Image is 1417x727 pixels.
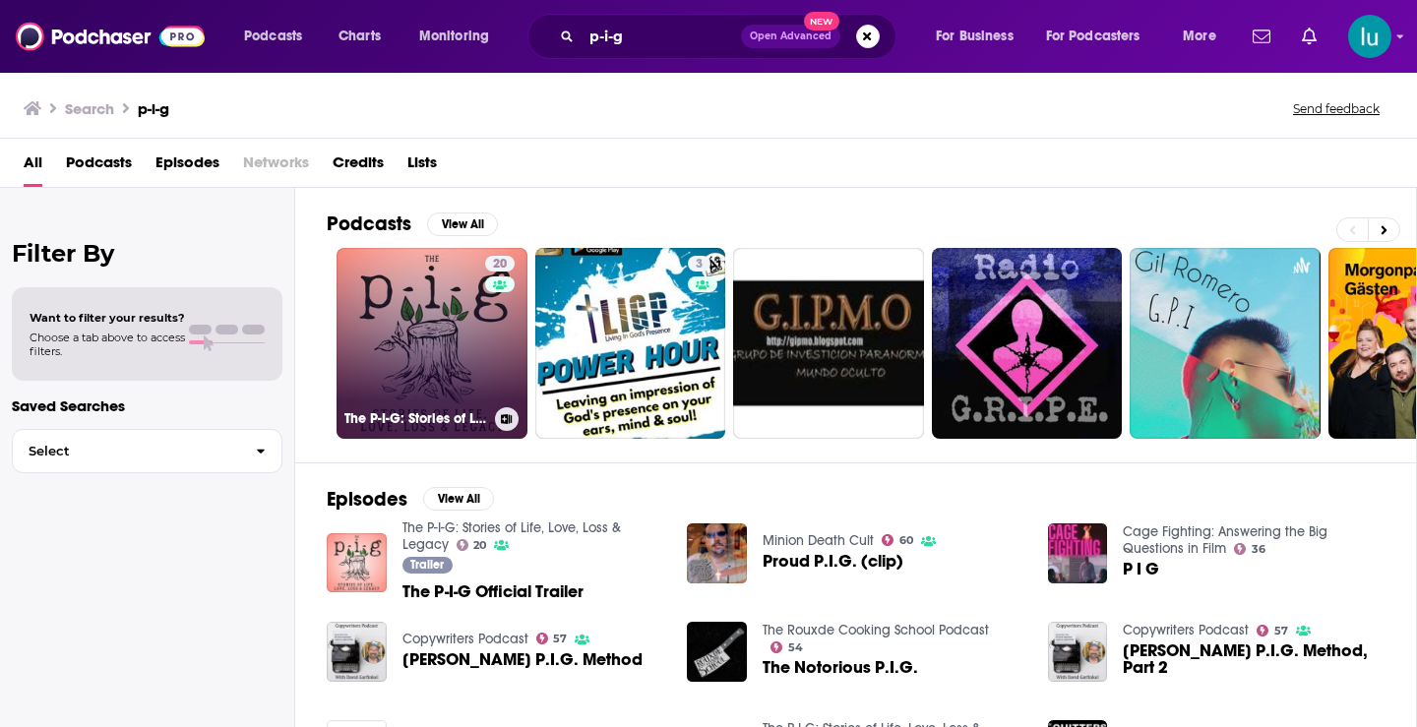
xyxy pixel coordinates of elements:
img: The P-I-G Official Trailer [327,533,387,593]
a: Show notifications dropdown [1294,20,1325,53]
a: Minion Death Cult [763,532,874,549]
span: 57 [1274,627,1288,636]
a: Copywriters Podcast [1123,622,1249,638]
span: Charts [339,23,381,50]
h3: The P-I-G: Stories of Life, Love, Loss & Legacy [344,410,487,427]
a: The P-I-G Official Trailer [402,583,584,600]
button: View All [427,212,498,236]
h2: Episodes [327,487,407,512]
img: Chris Haddad’s P.I.G. Method, Part 2 [1048,622,1108,682]
a: 60 [882,534,913,546]
a: Credits [333,147,384,187]
a: 3 [535,248,726,439]
span: For Business [936,23,1014,50]
img: Podchaser - Follow, Share and Rate Podcasts [16,18,205,55]
span: Logged in as lusodano [1348,15,1391,58]
span: [PERSON_NAME] P.I.G. Method [402,651,643,668]
img: Proud P.I.G. (clip) [687,523,747,583]
a: 20 [457,539,487,551]
button: View All [423,487,494,511]
span: 54 [788,643,803,652]
input: Search podcasts, credits, & more... [582,21,741,52]
span: [PERSON_NAME] P.I.G. Method, Part 2 [1123,642,1385,676]
a: Podcasts [66,147,132,187]
a: EpisodesView All [327,487,494,512]
button: Show profile menu [1348,15,1391,58]
a: Charts [326,21,393,52]
a: PodcastsView All [327,212,498,236]
span: Monitoring [419,23,489,50]
a: Proud P.I.G. (clip) [763,553,903,570]
button: open menu [405,21,515,52]
span: Trailer [410,559,444,571]
div: Search podcasts, credits, & more... [546,14,915,59]
span: Choose a tab above to access filters. [30,331,185,358]
button: open menu [1033,21,1169,52]
span: 20 [493,255,507,274]
p: Saved Searches [12,396,282,415]
a: Chris Haddad’s P.I.G. Method, Part 2 [1123,642,1385,676]
a: 20The P-I-G: Stories of Life, Love, Loss & Legacy [337,248,527,439]
button: Select [12,429,282,473]
a: P I G [1123,561,1159,577]
a: 57 [1257,625,1288,636]
a: All [24,147,42,187]
span: Open Advanced [750,31,832,41]
a: 36 [1234,543,1265,555]
img: P I G [1048,523,1108,583]
span: More [1183,23,1216,50]
span: Networks [243,147,309,187]
a: Episodes [155,147,219,187]
span: 57 [553,635,567,643]
span: Select [13,445,240,457]
span: New [804,12,839,30]
h3: p-i-g [138,99,169,118]
a: Chris Haddad’s P.I.G. Method [402,651,643,668]
button: open menu [922,21,1038,52]
h3: Search [65,99,114,118]
span: 20 [473,541,486,550]
span: 60 [899,536,913,545]
a: Lists [407,147,437,187]
a: Show notifications dropdown [1245,20,1278,53]
span: 3 [696,255,703,274]
h2: Podcasts [327,212,411,236]
span: Podcasts [244,23,302,50]
a: 20 [485,256,515,272]
a: The P-I-G: Stories of Life, Love, Loss & Legacy [402,519,621,553]
span: 36 [1252,545,1265,554]
span: Want to filter your results? [30,311,185,325]
img: Chris Haddad’s P.I.G. Method [327,622,387,682]
img: User Profile [1348,15,1391,58]
span: For Podcasters [1046,23,1140,50]
a: Cage Fighting: Answering the Big Questions in Film [1123,523,1327,557]
button: Open AdvancedNew [741,25,840,48]
button: open menu [230,21,328,52]
button: open menu [1169,21,1241,52]
img: The Notorious P.I.G. [687,622,747,682]
h2: Filter By [12,239,282,268]
a: Copywriters Podcast [402,631,528,647]
a: 54 [770,641,803,653]
button: Send feedback [1287,100,1386,117]
a: The Notorious P.I.G. [763,659,918,676]
a: 3 [688,256,710,272]
a: 57 [536,633,568,644]
a: The Rouxde Cooking School Podcast [763,622,989,638]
